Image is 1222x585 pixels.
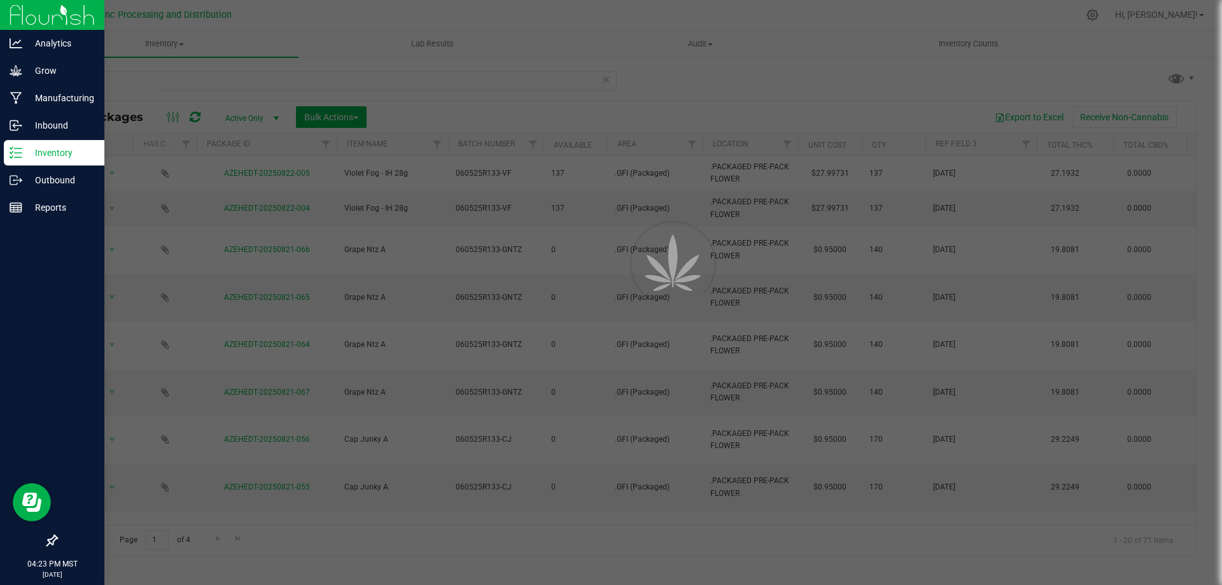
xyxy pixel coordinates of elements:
[10,92,22,104] inline-svg: Manufacturing
[10,64,22,77] inline-svg: Grow
[10,37,22,50] inline-svg: Analytics
[6,570,99,579] p: [DATE]
[22,63,99,78] p: Grow
[22,90,99,106] p: Manufacturing
[22,36,99,51] p: Analytics
[22,118,99,133] p: Inbound
[10,146,22,159] inline-svg: Inventory
[22,173,99,188] p: Outbound
[10,201,22,214] inline-svg: Reports
[22,145,99,160] p: Inventory
[22,200,99,215] p: Reports
[10,174,22,187] inline-svg: Outbound
[6,558,99,570] p: 04:23 PM MST
[13,483,51,521] iframe: Resource center
[10,119,22,132] inline-svg: Inbound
